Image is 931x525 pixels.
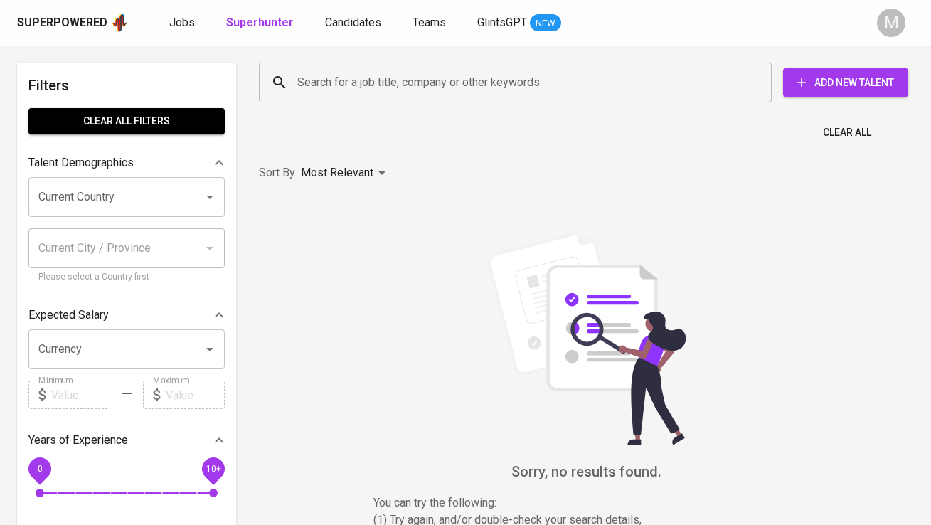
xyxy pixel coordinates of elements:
a: Superpoweredapp logo [17,12,129,33]
button: Clear All filters [28,108,225,134]
input: Value [51,381,110,409]
p: Sort By [259,164,295,181]
span: Jobs [169,16,195,29]
div: Expected Salary [28,301,225,329]
span: 0 [37,464,42,474]
a: GlintsGPT NEW [477,14,561,32]
a: Superhunter [226,14,297,32]
a: Jobs [169,14,198,32]
b: Superhunter [226,16,294,29]
span: Add New Talent [794,74,897,92]
input: Value [166,381,225,409]
button: Add New Talent [783,68,908,97]
a: Candidates [325,14,384,32]
img: app logo [110,12,129,33]
button: Clear All [817,120,877,146]
p: Expected Salary [28,307,109,324]
span: Teams [413,16,446,29]
p: Most Relevant [301,164,373,181]
div: M [877,9,905,37]
p: You can try the following : [373,494,800,511]
button: Open [200,339,220,359]
p: Please select a Country first [38,270,215,285]
span: 10+ [206,464,220,474]
span: Candidates [325,16,381,29]
div: Most Relevant [301,160,390,186]
p: Talent Demographics [28,154,134,171]
div: Superpowered [17,15,107,31]
div: Talent Demographics [28,149,225,177]
a: Teams [413,14,449,32]
span: Clear All filters [40,112,213,130]
div: Years of Experience [28,426,225,455]
span: NEW [530,16,561,31]
img: file_searching.svg [480,232,693,445]
h6: Filters [28,74,225,97]
span: GlintsGPT [477,16,527,29]
p: Years of Experience [28,432,128,449]
button: Open [200,187,220,207]
h6: Sorry, no results found. [259,460,914,483]
span: Clear All [823,124,871,142]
